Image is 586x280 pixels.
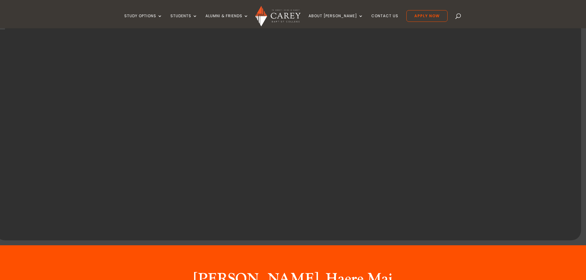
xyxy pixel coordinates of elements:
a: Alumni & Friends [205,14,249,28]
a: About [PERSON_NAME] [309,14,363,28]
a: Students [170,14,197,28]
a: Study Options [124,14,162,28]
a: Contact Us [371,14,398,28]
a: Apply Now [406,10,448,22]
img: Carey Baptist College [255,6,301,26]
